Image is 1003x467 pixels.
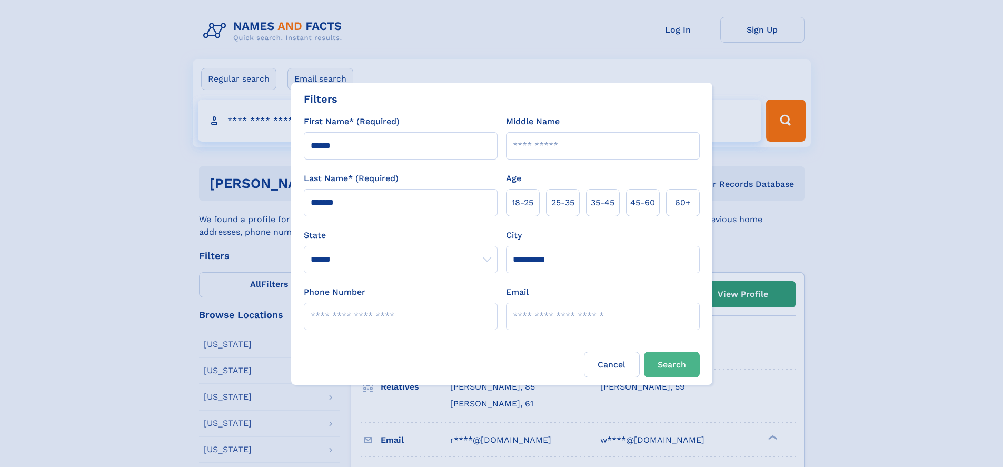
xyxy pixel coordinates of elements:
label: City [506,229,522,242]
span: 25‑35 [551,196,574,209]
label: Last Name* (Required) [304,172,399,185]
label: Phone Number [304,286,365,299]
label: First Name* (Required) [304,115,400,128]
span: 35‑45 [591,196,614,209]
span: 60+ [675,196,691,209]
label: Middle Name [506,115,560,128]
span: 45‑60 [630,196,655,209]
label: Age [506,172,521,185]
span: 18‑25 [512,196,533,209]
button: Search [644,352,700,377]
div: Filters [304,91,337,107]
label: State [304,229,498,242]
label: Cancel [584,352,640,377]
label: Email [506,286,529,299]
